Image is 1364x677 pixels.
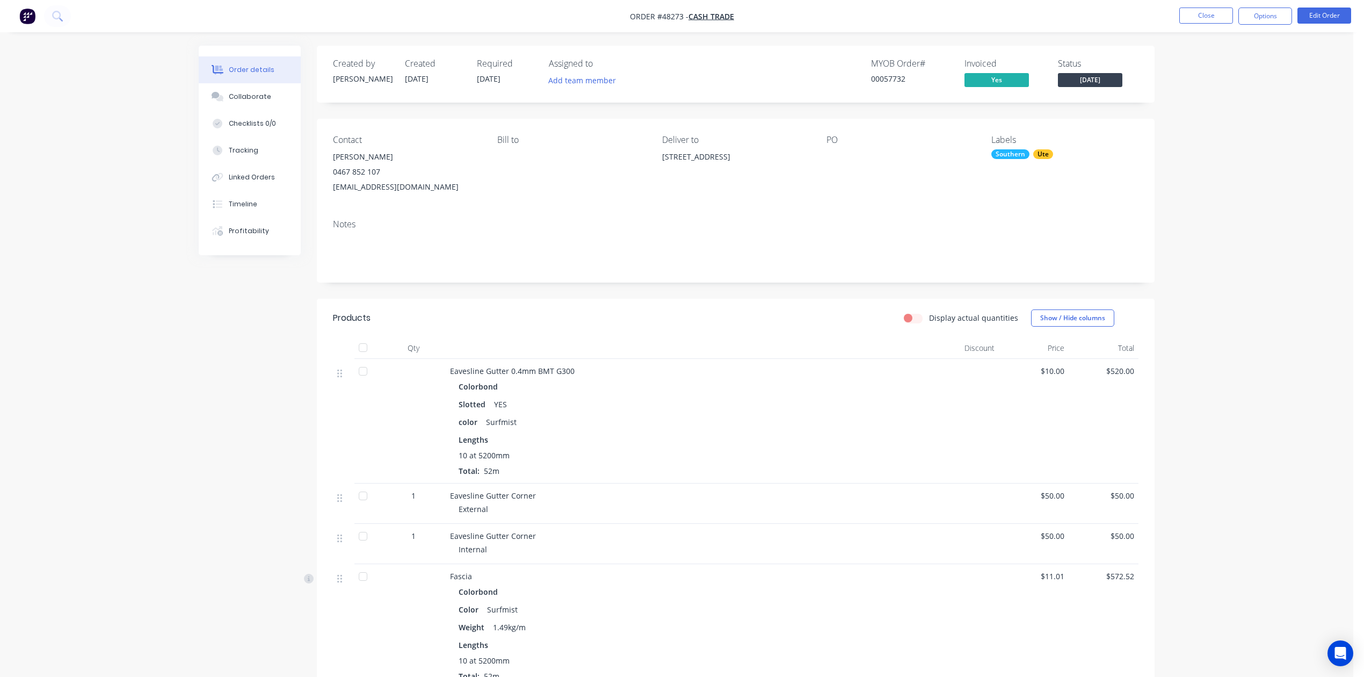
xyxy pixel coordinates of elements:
[450,531,536,541] span: Eavesline Gutter Corner
[381,337,446,359] div: Qty
[477,59,536,69] div: Required
[477,74,500,84] span: [DATE]
[229,65,274,75] div: Order details
[662,149,809,164] div: [STREET_ADDRESS]
[826,135,974,145] div: PO
[229,172,275,182] div: Linked Orders
[459,466,480,476] span: Total:
[333,59,392,69] div: Created by
[459,602,483,617] div: Color
[1031,309,1114,327] button: Show / Hide columns
[333,73,392,84] div: [PERSON_NAME]
[1073,571,1134,582] span: $572.52
[459,655,510,666] span: 10 at 5200mm
[688,11,734,21] a: Cash Trade
[199,56,301,83] button: Order details
[450,366,575,376] span: Eavesline Gutter 0.4mm BMT G300
[405,59,464,69] div: Created
[871,73,952,84] div: 00057732
[1058,59,1138,69] div: Status
[871,59,952,69] div: MYOB Order #
[459,544,487,554] span: Internal
[459,639,488,651] span: Lengths
[991,135,1138,145] div: Labels
[199,83,301,110] button: Collaborate
[333,312,371,325] div: Products
[630,11,688,21] span: Order #48273 -
[229,199,257,209] div: Timeline
[459,397,490,412] div: Slotted
[333,149,480,164] div: [PERSON_NAME]
[483,602,522,617] div: Surfmist
[411,490,416,501] span: 1
[411,530,416,542] span: 1
[333,219,1138,229] div: Notes
[229,226,269,236] div: Profitability
[490,397,511,412] div: YES
[1073,365,1134,377] span: $520.00
[450,571,472,581] span: Fascia
[459,450,510,461] span: 10 at 5200mm
[199,137,301,164] button: Tracking
[459,434,488,445] span: Lengths
[1058,73,1122,89] button: [DATE]
[19,8,35,24] img: Factory
[333,164,480,179] div: 0467 852 107
[405,74,429,84] span: [DATE]
[543,73,622,88] button: Add team member
[964,73,1029,87] span: Yes
[199,191,301,218] button: Timeline
[229,146,258,155] div: Tracking
[450,491,536,501] span: Eavesline Gutter Corner
[459,584,502,600] div: Colorbond
[929,312,1018,323] label: Display actual quantities
[549,73,622,88] button: Add team member
[964,59,1045,69] div: Invoiced
[1327,640,1353,666] div: Open Intercom Messenger
[1073,490,1134,501] span: $50.00
[459,379,502,394] div: Colorbond
[459,620,489,635] div: Weight
[1069,337,1138,359] div: Total
[199,110,301,137] button: Checklists 0/0
[497,135,644,145] div: Bill to
[1238,8,1292,25] button: Options
[1003,530,1064,542] span: $50.00
[199,218,301,244] button: Profitability
[333,135,480,145] div: Contact
[991,149,1029,159] div: Southern
[459,504,488,514] span: External
[489,620,530,635] div: 1.49kg/m
[333,179,480,195] div: [EMAIL_ADDRESS][DOMAIN_NAME]
[1179,8,1233,24] button: Close
[662,149,809,184] div: [STREET_ADDRESS]
[480,466,504,476] span: 52m
[229,92,271,102] div: Collaborate
[459,414,482,430] div: color
[1003,365,1064,377] span: $10.00
[1297,8,1351,24] button: Edit Order
[1073,530,1134,542] span: $50.00
[1003,571,1064,582] span: $11.01
[333,149,480,195] div: [PERSON_NAME]0467 852 107[EMAIL_ADDRESS][DOMAIN_NAME]
[482,414,521,430] div: Surfmist
[929,337,999,359] div: Discount
[1033,149,1053,159] div: Ute
[1003,490,1064,501] span: $50.00
[549,59,656,69] div: Assigned to
[229,119,276,128] div: Checklists 0/0
[199,164,301,191] button: Linked Orders
[999,337,1069,359] div: Price
[1058,73,1122,87] span: [DATE]
[662,135,809,145] div: Deliver to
